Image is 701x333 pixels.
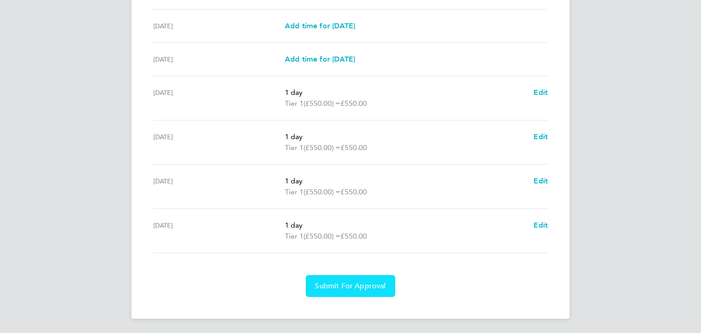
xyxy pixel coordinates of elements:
a: Add time for [DATE] [285,54,355,65]
a: Edit [534,176,548,187]
a: Add time for [DATE] [285,21,355,31]
span: Tier 1 [285,142,303,153]
a: Edit [534,87,548,98]
div: [DATE] [153,87,285,109]
span: Tier 1 [285,98,303,109]
p: 1 day [285,131,526,142]
button: Submit For Approval [306,275,395,297]
p: 1 day [285,176,526,187]
span: £550.00 [340,187,367,196]
span: Edit [534,177,548,185]
span: Submit For Approval [315,281,386,291]
div: [DATE] [153,176,285,198]
span: Add time for [DATE] [285,55,355,63]
span: Edit [534,221,548,229]
span: £550.00 [340,99,367,108]
span: (£550.00) = [303,99,340,108]
a: Edit [534,220,548,231]
div: [DATE] [153,220,285,242]
div: [DATE] [153,54,285,65]
span: Add time for [DATE] [285,21,355,30]
span: £550.00 [340,232,367,240]
span: (£550.00) = [303,143,340,152]
span: Edit [534,132,548,141]
p: 1 day [285,220,526,231]
span: Tier 1 [285,231,303,242]
div: [DATE] [153,21,285,31]
span: £550.00 [340,143,367,152]
span: Tier 1 [285,187,303,198]
div: [DATE] [153,131,285,153]
a: Edit [534,131,548,142]
span: (£550.00) = [303,187,340,196]
span: (£550.00) = [303,232,340,240]
span: Edit [534,88,548,97]
p: 1 day [285,87,526,98]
